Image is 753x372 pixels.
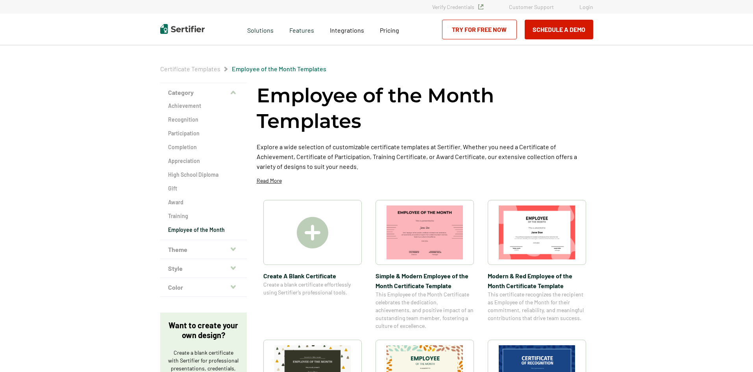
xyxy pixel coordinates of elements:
[168,198,239,206] a: Award
[168,212,239,220] a: Training
[376,271,474,291] span: Simple & Modern Employee of the Month Certificate Template
[160,65,220,73] span: Certificate Templates
[380,24,399,34] a: Pricing
[297,217,328,248] img: Create A Blank Certificate
[160,83,247,102] button: Category
[168,157,239,165] a: Appreciation
[263,271,362,281] span: Create A Blank Certificate
[160,102,247,240] div: Category
[168,320,239,340] p: Want to create your own design?
[442,20,517,39] a: Try for Free Now
[168,116,239,124] a: Recognition
[488,271,586,291] span: Modern & Red Employee of the Month Certificate Template
[160,259,247,278] button: Style
[263,281,362,296] span: Create a blank certificate effortlessly using Sertifier’s professional tools.
[330,26,364,34] span: Integrations
[488,200,586,330] a: Modern & Red Employee of the Month Certificate TemplateModern & Red Employee of the Month Certifi...
[376,291,474,330] span: This Employee of the Month Certificate celebrates the dedication, achievements, and positive impa...
[160,240,247,259] button: Theme
[257,142,593,171] p: Explore a wide selection of customizable certificate templates at Sertifier. Whether you need a C...
[168,143,239,151] a: Completion
[579,4,593,10] a: Login
[509,4,554,10] a: Customer Support
[380,26,399,34] span: Pricing
[488,291,586,322] span: This certificate recognizes the recipient as Employee of the Month for their commitment, reliabil...
[160,65,326,73] div: Breadcrumb
[376,200,474,330] a: Simple & Modern Employee of the Month Certificate TemplateSimple & Modern Employee of the Month C...
[257,177,282,185] p: Read More
[432,4,483,10] a: Verify Credentials
[289,24,314,34] span: Features
[478,4,483,9] img: Verified
[247,24,274,34] span: Solutions
[168,130,239,137] a: Participation
[232,65,326,73] span: Employee of the Month Templates
[232,65,326,72] a: Employee of the Month Templates
[168,226,239,234] a: Employee of the Month
[160,24,205,34] img: Sertifier | Digital Credentialing Platform
[168,171,239,179] a: High School Diploma
[160,65,220,72] a: Certificate Templates
[160,278,247,297] button: Color
[168,102,239,110] a: Achievement
[387,205,463,259] img: Simple & Modern Employee of the Month Certificate Template
[330,24,364,34] a: Integrations
[257,83,593,134] h1: Employee of the Month Templates
[168,185,239,192] a: Gift
[499,205,575,259] img: Modern & Red Employee of the Month Certificate Template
